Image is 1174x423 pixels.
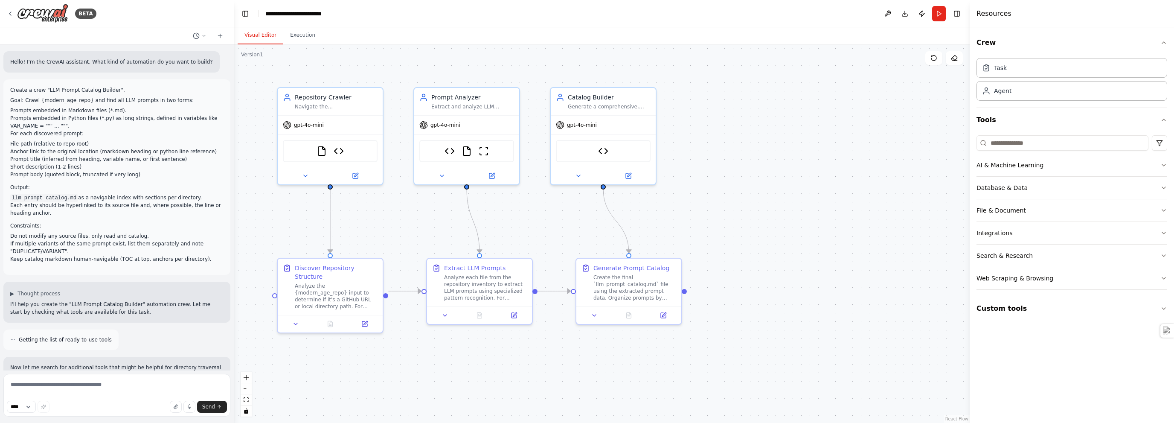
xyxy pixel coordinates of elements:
div: Generate Prompt Catalog [593,264,669,272]
button: Send [197,401,227,413]
code: llm_prompt_catalog.md [10,194,78,202]
button: Integrations [976,222,1167,244]
div: Extract LLM PromptsAnalyze each file from the repository inventory to extract LLM prompts using s... [426,258,533,325]
li: Anchor link to the original location (markdown heading or python line reference) [10,148,224,155]
div: Analyze the {modern_age_repo} input to determine if it's a GitHub URL or local directory path. Fo... [295,283,378,310]
div: Search & Research [976,251,1033,260]
g: Edge from b0432525-8c60-4c58-bc3b-b8fbcfaed457 to ed3ac971-49e7-4a82-9e6d-fce75e13805c [462,189,484,253]
button: Tools [976,108,1167,132]
span: gpt-4o-mini [430,122,460,128]
div: Task [994,64,1007,72]
button: Execution [283,26,322,44]
p: Create a crew "LLM Prompt Catalog Builder". [10,86,224,94]
div: Tools [976,132,1167,297]
button: File & Document [976,199,1167,222]
img: Prompt Extractor Tool [445,146,455,156]
span: gpt-4o-mini [567,122,597,128]
g: Edge from cb7e5097-f3bf-4601-86aa-5a22e056abf0 to 54a8ce26-ebb8-4c2c-9fde-1337487d04fa [599,189,633,253]
button: AI & Machine Learning [976,154,1167,176]
li: Short description (1-2 lines) [10,163,224,171]
a: React Flow attribution [945,417,968,421]
span: Send [202,403,215,410]
button: No output available [462,310,498,321]
div: Discover Repository Structure [295,264,378,281]
span: ▶ [10,290,14,297]
button: Database & Data [976,177,1167,199]
div: BETA [75,9,96,19]
button: Web Scraping & Browsing [976,267,1167,289]
button: No output available [611,310,647,321]
button: zoom in [241,372,252,383]
p: Constraints: [10,222,224,230]
div: Database & Data [976,184,1028,192]
nav: breadcrumb [265,9,322,18]
div: Catalog Builder [568,93,651,102]
button: Visual Editor [238,26,283,44]
button: Start a new chat [213,31,227,41]
div: Create the final `llm_prompt_catalog.md` file using the extracted prompt data. Organize prompts b... [593,274,676,301]
button: Hide right sidebar [951,8,963,20]
li: If multiple variants of the same prompt exist, list them separately and note "DUPLICATE/VARIANT". [10,240,224,255]
div: React Flow controls [241,372,252,417]
p: Now let me search for additional tools that might be helpful for directory traversal and file sys... [10,364,224,379]
button: zoom out [241,383,252,394]
g: Edge from d99fe171-b1e4-452a-956f-f6f6ea4094a5 to ed3ac971-49e7-4a82-9e6d-fce75e13805c [388,287,421,295]
button: Custom tools [976,297,1167,321]
g: Edge from ed3ac971-49e7-4a82-9e6d-fce75e13805c to 54a8ce26-ebb8-4c2c-9fde-1337487d04fa [538,287,570,295]
div: Version 1 [241,51,263,58]
img: Logo [17,4,68,23]
div: Extract LLM Prompts [444,264,506,272]
li: File path (relative to repo root) [10,140,224,148]
li: Prompts embedded in Python files (*.py) as long strings, defined in variables like VAR_NAME = """... [10,114,224,130]
button: Crew [976,31,1167,55]
div: Repository CrawlerNavigate the {modern_age_repo} repository structure and identify all markdown (... [277,87,384,185]
button: Open in side panel [499,310,529,321]
span: gpt-4o-mini [294,122,324,128]
div: Web Scraping & Browsing [976,274,1053,283]
p: Goal: Crawl {modern_age_repo} and find all LLM prompts in two forms: [10,96,224,104]
g: Edge from 302896f5-6492-42ff-998a-b9669627b36b to d99fe171-b1e4-452a-956f-f6f6ea4094a5 [326,189,334,253]
h4: Resources [976,9,1011,19]
img: ScrapeWebsiteTool [479,146,489,156]
div: Agent [994,87,1011,95]
div: Prompt Analyzer [431,93,514,102]
button: toggle interactivity [241,405,252,417]
div: Navigate the {modern_age_repo} repository structure and identify all markdown (.md) and Python (.... [295,103,378,110]
button: No output available [312,319,349,329]
p: For each discovered prompt: [10,130,224,137]
button: Open in side panel [350,319,379,329]
button: Click to speak your automation idea [183,401,195,413]
button: Improve this prompt [38,401,49,413]
button: Search & Research [976,245,1167,267]
button: Switch to previous chat [189,31,210,41]
img: Catalog Builder Tool [598,146,608,156]
button: Open in side panel [468,171,516,181]
li: Do not modify any source files, only read and catalog. [10,232,224,240]
button: Upload files [170,401,182,413]
div: Extract and analyze LLM prompts from markdown and Python files, identifying prompt patterns, extr... [431,103,514,110]
div: File & Document [976,206,1026,215]
div: Analyze each file from the repository inventory to extract LLM prompts using specialized pattern ... [444,274,527,301]
button: Open in side panel [648,310,678,321]
div: Integrations [976,229,1012,237]
li: Keep catalog markdown human-navigable (TOC at top, anchors per directory). [10,255,224,263]
button: Hide left sidebar [239,8,251,20]
div: Crew [976,55,1167,108]
button: ▶Thought process [10,290,60,297]
p: Hello! I'm the CrewAI assistant. What kind of automation do you want to build? [10,58,213,66]
div: Repository Crawler [295,93,378,102]
img: Repo File Discovery Tool [334,146,344,156]
p: Output: [10,184,224,191]
p: I'll help you create the "LLM Prompt Catalog Builder" automation crew. Let me start by checking w... [10,300,224,316]
div: Discover Repository StructureAnalyze the {modern_age_repo} input to determine if it's a GitHub UR... [277,258,384,333]
li: Each entry should be hyperlinked to its source file and, where possible, the line or heading anchor. [10,201,224,217]
li: Prompts embedded in Markdown files (*.md). [10,107,224,114]
div: Catalog BuilderGenerate a comprehensive, navigable markdown catalog of all discovered LLM prompts... [550,87,657,185]
li: as a navigable index with sections per directory. [10,194,224,201]
div: AI & Machine Learning [976,161,1043,169]
button: Open in side panel [331,171,379,181]
li: Prompt title (inferred from heading, variable name, or first sentence) [10,155,224,163]
button: fit view [241,394,252,405]
li: Prompt body (quoted block, truncated if very long) [10,171,224,178]
div: Prompt AnalyzerExtract and analyze LLM prompts from markdown and Python files, identifying prompt... [413,87,520,185]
